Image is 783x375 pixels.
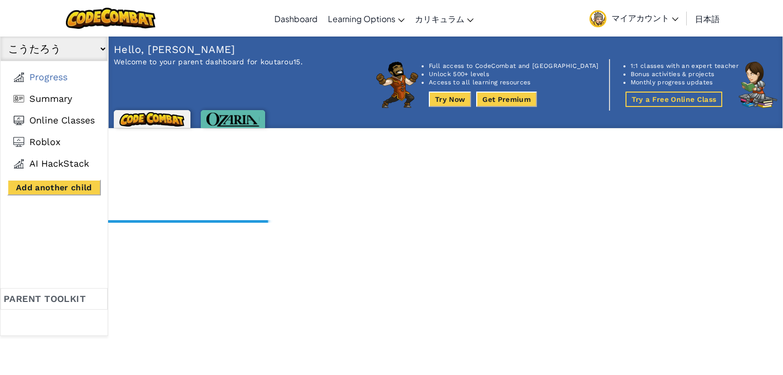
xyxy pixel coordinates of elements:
img: Ozaria logo [206,113,259,127]
img: CodeCombat character [376,62,419,108]
img: Summary [13,94,24,104]
span: AI HackStack [29,158,89,169]
span: Roblox [29,136,61,148]
img: AI Hackstack [13,158,24,169]
span: Progress [29,72,67,83]
img: Progress [13,72,24,82]
img: CodeCombat logo [119,112,185,127]
img: CodeCombat character [739,62,777,108]
span: マイアカウント [612,12,678,23]
img: CodeCombat logo [66,8,156,29]
span: 日本語 [695,13,720,24]
span: Learning Options [328,13,395,24]
a: AI Hackstack AI HackStack [8,153,100,174]
span: Online Classes [29,115,95,126]
a: 日本語 [690,5,725,32]
li: Access to all learning resources [429,78,599,86]
a: Learning Options [323,5,410,32]
a: Progress Progress [8,66,100,88]
a: Summary Summary [8,88,100,110]
a: Dashboard [269,5,323,32]
li: Unlock 500+ levels [429,70,599,78]
button: Get Premium [476,92,537,107]
button: Add another child [7,180,101,195]
div: Parent toolkit [1,288,108,310]
li: Full access to CodeCombat and [GEOGRAPHIC_DATA] [429,62,599,70]
li: Bonus activities & projects [631,70,739,78]
p: Welcome to your parent dashboard for koutarou15. [114,57,303,66]
button: Try a Free Online Class [625,92,723,107]
a: Online Classes Online Classes [8,110,100,131]
li: Monthly progress updates [631,78,739,86]
img: Roblox [13,137,24,147]
a: Parent toolkit [1,288,108,335]
span: カリキュラム [415,13,464,24]
img: avatar [589,10,606,27]
li: 1:1 classes with an expert teacher [631,62,739,70]
a: Roblox Roblox [8,131,100,153]
a: マイアカウント [584,2,684,34]
span: Summary [29,93,72,104]
button: Try Now [429,92,471,107]
img: Online Classes [13,115,24,126]
a: カリキュラム [410,5,479,32]
p: Hello, [PERSON_NAME] [114,42,303,57]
